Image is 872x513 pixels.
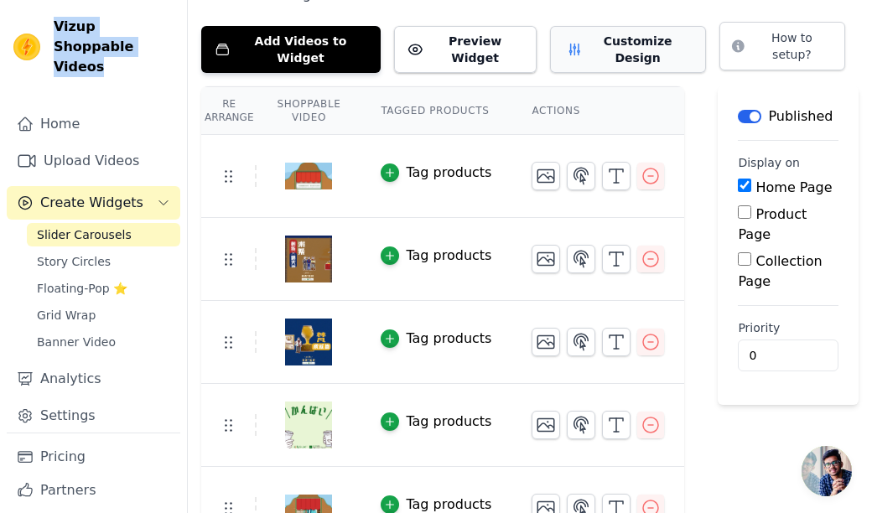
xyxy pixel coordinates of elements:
a: Grid Wrap [27,303,180,327]
th: Shoppable Video [257,87,361,135]
button: Tag products [381,246,491,266]
th: Actions [511,87,684,135]
a: Floating-Pop ⭐ [27,277,180,300]
label: Collection Page [738,253,822,289]
a: Pricing [7,440,180,474]
button: Tag products [381,163,491,183]
button: How to setup? [719,22,845,70]
div: Tag products [406,412,491,432]
img: Vizup [13,34,40,60]
legend: Display on [738,154,800,171]
label: Product Page [738,206,807,242]
th: Tagged Products [361,87,511,135]
button: Create Widgets [7,186,180,220]
a: Settings [7,399,180,433]
a: 打開聊天 [802,446,852,496]
th: Re Arrange [201,87,257,135]
a: Story Circles [27,250,180,273]
span: Story Circles [37,253,111,270]
button: Change Thumbnail [532,245,560,273]
div: Tag products [406,163,491,183]
a: How to setup? [719,42,845,58]
a: Partners [7,474,180,507]
button: Customize Design [550,26,706,73]
img: vizup-images-4de0.png [285,385,332,465]
img: vizup-images-0fb1.png [285,219,332,299]
button: Change Thumbnail [532,411,560,439]
div: Tag products [406,329,491,349]
span: Create Widgets [40,193,143,213]
label: Priority [738,319,838,336]
span: Floating-Pop ⭐ [37,280,127,297]
button: Tag products [381,329,491,349]
span: Slider Carousels [37,226,132,243]
span: Vizup Shoppable Videos [54,17,174,77]
p: Published [768,106,833,127]
img: vizup-images-bcaa.png [285,136,332,216]
button: Change Thumbnail [532,328,560,356]
span: Grid Wrap [37,307,96,324]
button: Change Thumbnail [532,162,560,190]
a: Slider Carousels [27,223,180,246]
a: Banner Video [27,330,180,354]
a: Analytics [7,362,180,396]
button: Tag products [381,412,491,432]
button: Add Videos to Widget [201,26,381,73]
span: Banner Video [37,334,116,350]
button: Preview Widget [394,26,537,73]
a: Home [7,107,180,141]
a: Upload Videos [7,144,180,178]
img: vizup-images-8c40.png [285,302,332,382]
label: Home Page [756,179,833,195]
div: Tag products [406,246,491,266]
